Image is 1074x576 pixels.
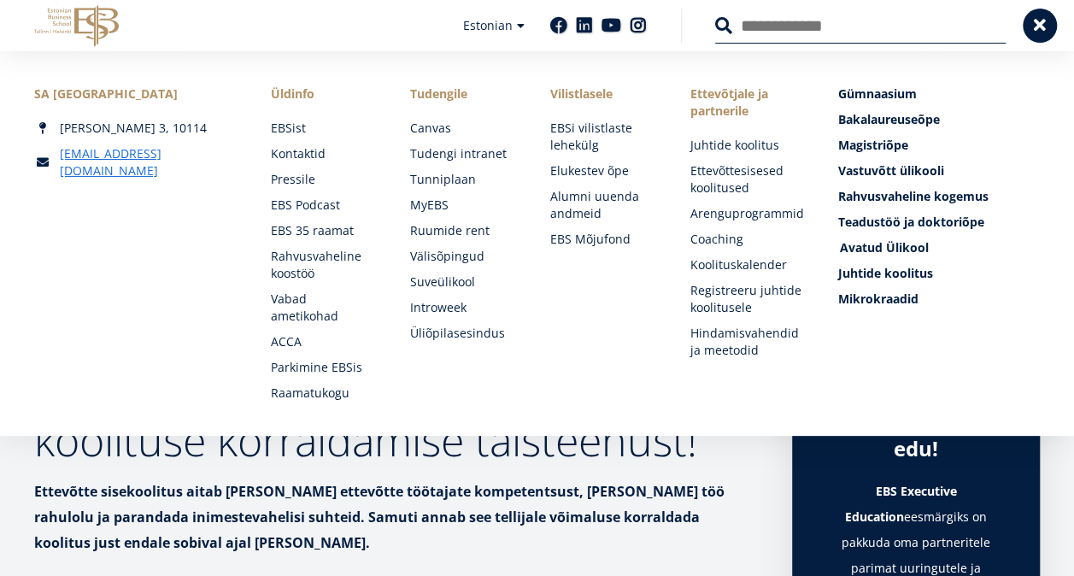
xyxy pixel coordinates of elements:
[271,248,377,282] a: Rahvusvaheline koostöö
[837,162,1040,179] a: Vastuvõtt ülikooli
[271,359,377,376] a: Parkimine EBSis
[837,111,1040,128] a: Bakalaureuseõpe
[837,85,916,102] span: Gümnaasium
[690,85,803,120] span: Ettevõtjale ja partnerile
[410,325,516,342] a: Üliõpilasesindus
[690,256,803,273] a: Koolituskalender
[271,222,377,239] a: EBS 35 raamat
[576,17,593,34] a: Linkedin
[410,120,516,137] a: Canvas
[690,205,803,222] a: Arenguprogrammid
[837,188,1040,205] a: Rahvusvaheline kogemus
[837,214,1040,231] a: Teadustöö ja doktoriõpe
[690,282,803,316] a: Registreeru juhtide koolitusele
[271,385,377,402] a: Raamatukogu
[690,162,803,197] a: Ettevõttesisesed koolitused
[837,188,988,204] span: Rahvusvaheline kogemus
[410,299,516,316] a: Introweek
[826,410,1006,461] div: Teie edu on meie edu!
[837,291,1040,308] a: Mikrokraadid
[410,222,516,239] a: Ruumide rent
[845,483,957,525] strong: EBS Executive Education
[602,17,621,34] a: Youtube
[34,85,237,103] div: SA [GEOGRAPHIC_DATA]
[410,85,516,103] a: Tudengile
[837,137,907,153] span: Magistriõpe
[837,111,939,127] span: Bakalaureuseõpe
[630,17,647,34] a: Instagram
[410,171,516,188] a: Tunniplaan
[837,137,1040,154] a: Magistriõpe
[410,248,516,265] a: Välisõpingud
[837,265,1040,282] a: Juhtide koolitus
[837,85,1040,103] a: Gümnaasium
[690,137,803,154] a: Juhtide koolitus
[690,231,803,248] a: Coaching
[410,197,516,214] a: MyEBS
[550,231,656,248] a: EBS Mõjufond
[271,145,377,162] a: Kontaktid
[839,239,928,256] span: Avatud Ülikool
[837,214,983,230] span: Teadustöö ja doktoriõpe
[34,482,725,552] strong: Ettevõtte sisekoolitus aitab [PERSON_NAME] ettevõtte töötajate kompetentsust, [PERSON_NAME] töö r...
[837,265,932,281] span: Juhtide koolitus
[60,145,237,179] a: [EMAIL_ADDRESS][DOMAIN_NAME]
[550,17,567,34] a: Facebook
[839,239,1042,256] a: Avatud Ülikool
[410,145,516,162] a: Tudengi intranet
[550,162,656,179] a: Elukestev õpe
[271,291,377,325] a: Vabad ametikohad
[271,171,377,188] a: Pressile
[34,376,758,461] h2: EBS pakub organisatsioonisisese koolituse korraldamise täisteenust!
[550,85,656,103] span: Vilistlasele
[690,325,803,359] a: Hindamisvahendid ja meetodid
[837,291,918,307] span: Mikrokraadid
[271,85,377,103] span: Üldinfo
[271,333,377,350] a: ACCA
[410,273,516,291] a: Suveülikool
[837,162,943,179] span: Vastuvõtt ülikooli
[271,120,377,137] a: EBSist
[34,120,237,137] div: [PERSON_NAME] 3, 10114
[550,188,656,222] a: Alumni uuenda andmeid
[550,120,656,154] a: EBSi vilistlaste lehekülg
[271,197,377,214] a: EBS Podcast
